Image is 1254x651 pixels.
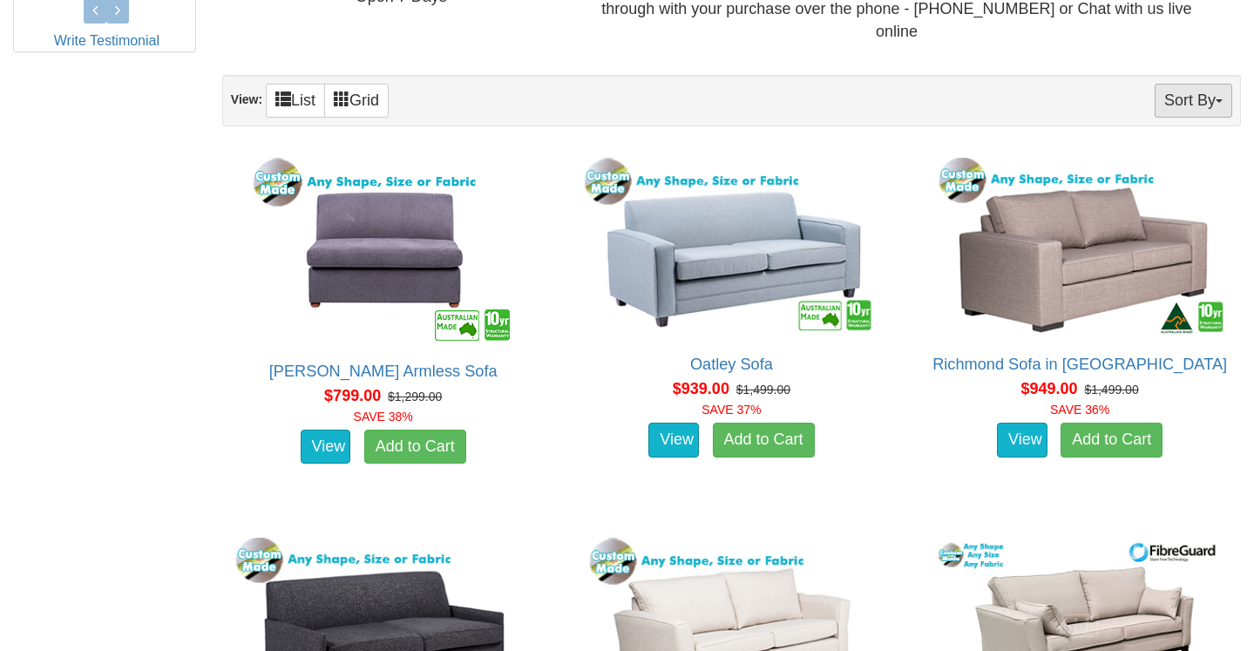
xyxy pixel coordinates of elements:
a: Oatley Sofa [690,356,773,373]
a: View [997,423,1047,458]
a: Add to Cart [364,430,466,465]
img: Cleo Armless Sofa [248,153,518,345]
a: View [301,430,351,465]
a: Grid [324,84,389,118]
a: [PERSON_NAME] Armless Sofa [269,363,498,380]
del: $1,499.00 [736,383,790,397]
del: $1,499.00 [1084,383,1138,397]
span: $939.00 [673,380,729,397]
a: Add to Cart [713,423,815,458]
a: List [266,84,325,118]
span: $799.00 [324,387,381,404]
img: Oatley Sofa [580,153,884,339]
a: Add to Cart [1061,423,1162,458]
img: Richmond Sofa in Fabric [928,153,1231,339]
span: $949.00 [1021,380,1078,397]
del: $1,299.00 [388,390,442,403]
strong: View: [231,92,262,106]
a: Richmond Sofa in [GEOGRAPHIC_DATA] [932,356,1227,373]
button: Sort By [1155,84,1232,118]
a: Write Testimonial [54,33,159,48]
font: SAVE 36% [1050,403,1109,417]
font: SAVE 38% [354,410,413,424]
a: View [648,423,699,458]
font: SAVE 37% [702,403,761,417]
